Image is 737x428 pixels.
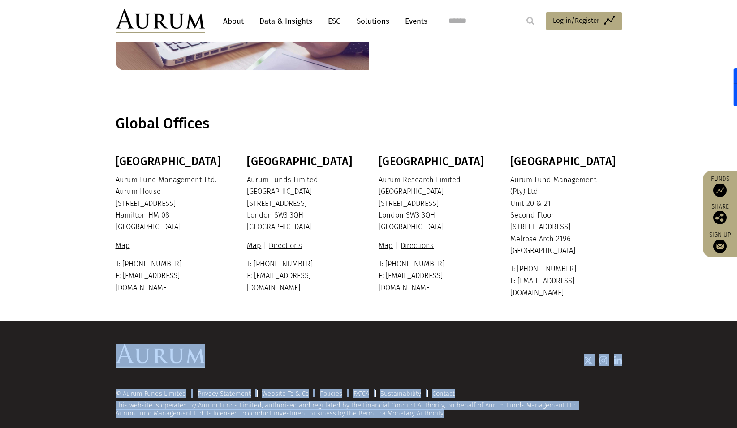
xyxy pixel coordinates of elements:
[262,389,309,398] a: Website Ts & Cs
[713,240,727,253] img: Sign up to our newsletter
[380,389,421,398] a: Sustainability
[198,389,251,398] a: Privacy Statement
[379,155,488,168] h3: [GEOGRAPHIC_DATA]
[522,12,539,30] input: Submit
[267,241,304,250] a: Directions
[353,389,369,398] a: FATCA
[553,15,599,26] span: Log in/Register
[116,390,622,417] div: This website is operated by Aurum Funds Limited, authorised and regulated by the Financial Conduc...
[323,13,345,30] a: ESG
[432,389,455,398] a: Contact
[320,389,342,398] a: Policies
[713,211,727,224] img: Share this post
[116,241,132,250] a: Map
[510,155,620,168] h3: [GEOGRAPHIC_DATA]
[510,263,620,299] p: T: [PHONE_NUMBER] E: [EMAIL_ADDRESS][DOMAIN_NAME]
[379,241,395,250] a: Map
[116,174,225,233] p: Aurum Fund Management Ltd. Aurum House [STREET_ADDRESS] Hamilton HM 08 [GEOGRAPHIC_DATA]
[352,13,394,30] a: Solutions
[614,356,622,365] img: Linkedin icon
[247,241,263,250] a: Map
[219,13,248,30] a: About
[599,356,608,365] img: Instagram icon
[707,204,733,224] div: Share
[707,231,733,253] a: Sign up
[247,258,356,294] p: T: [PHONE_NUMBER] E: [EMAIL_ADDRESS][DOMAIN_NAME]
[546,12,622,30] a: Log in/Register
[116,390,191,397] div: © Aurum Funds Limited
[116,344,205,368] img: Aurum Logo
[398,241,436,250] a: Directions
[247,174,356,233] p: Aurum Funds Limited [GEOGRAPHIC_DATA] [STREET_ADDRESS] London SW3 3QH [GEOGRAPHIC_DATA]
[247,240,356,252] p: |
[401,13,427,30] a: Events
[707,175,733,197] a: Funds
[116,115,620,133] h1: Global Offices
[116,9,205,33] img: Aurum
[247,155,356,168] h3: [GEOGRAPHIC_DATA]
[713,184,727,197] img: Access Funds
[379,174,488,233] p: Aurum Research Limited [GEOGRAPHIC_DATA] [STREET_ADDRESS] London SW3 3QH [GEOGRAPHIC_DATA]
[116,258,225,294] p: T: [PHONE_NUMBER] E: [EMAIL_ADDRESS][DOMAIN_NAME]
[379,240,488,252] p: |
[584,356,593,365] img: Twitter icon
[116,155,225,168] h3: [GEOGRAPHIC_DATA]
[379,258,488,294] p: T: [PHONE_NUMBER] E: [EMAIL_ADDRESS][DOMAIN_NAME]
[510,174,620,257] p: Aurum Fund Management (Pty) Ltd Unit 20 & 21 Second Floor [STREET_ADDRESS] Melrose Arch 2196 [GEO...
[255,13,317,30] a: Data & Insights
